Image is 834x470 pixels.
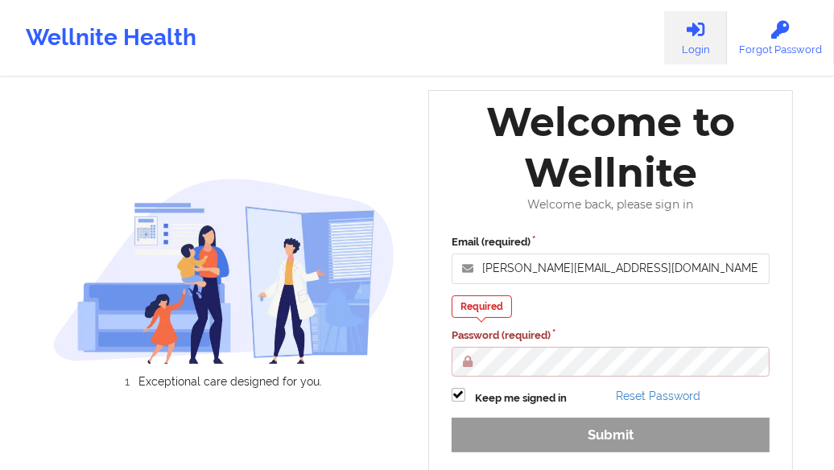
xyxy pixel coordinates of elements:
[475,390,567,406] label: Keep me signed in
[67,375,394,388] li: Exceptional care designed for you.
[452,254,770,284] input: Email address
[452,295,512,318] div: Required
[616,390,700,402] a: Reset Password
[452,234,770,250] label: Email (required)
[664,11,727,64] a: Login
[440,198,781,212] div: Welcome back, please sign in
[53,178,395,364] img: wellnite-auth-hero_200.c722682e.png
[440,97,781,198] div: Welcome to Wellnite
[452,328,770,344] label: Password (required)
[727,11,834,64] a: Forgot Password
